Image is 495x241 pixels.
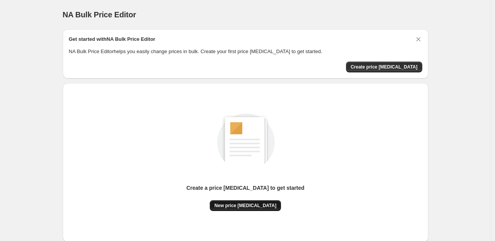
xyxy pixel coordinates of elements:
[346,62,422,72] button: Create price change job
[214,203,276,209] span: New price [MEDICAL_DATA]
[63,10,136,19] span: NA Bulk Price Editor
[186,184,304,192] p: Create a price [MEDICAL_DATA] to get started
[210,200,281,211] button: New price [MEDICAL_DATA]
[415,35,422,43] button: Dismiss card
[69,48,422,55] p: NA Bulk Price Editor helps you easily change prices in bulk. Create your first price [MEDICAL_DAT...
[69,35,156,43] h2: Get started with NA Bulk Price Editor
[351,64,418,70] span: Create price [MEDICAL_DATA]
